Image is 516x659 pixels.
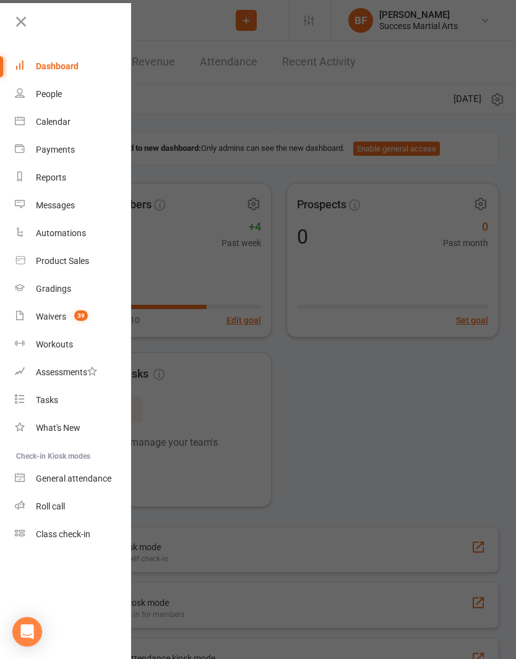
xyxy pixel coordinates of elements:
a: General attendance kiosk mode [15,465,132,493]
div: Roll call [36,501,65,511]
a: Reports [15,164,132,192]
span: 39 [74,310,88,321]
a: Messages [15,192,132,219]
div: Workouts [36,339,73,349]
div: Automations [36,228,86,238]
a: Gradings [15,275,132,303]
a: People [15,80,132,108]
div: Calendar [36,117,71,127]
div: Messages [36,200,75,210]
div: Dashboard [36,61,79,71]
div: Gradings [36,284,71,294]
a: Dashboard [15,53,132,80]
a: Waivers 39 [15,303,132,331]
a: Workouts [15,331,132,359]
div: People [36,89,62,99]
div: Payments [36,145,75,155]
div: Reports [36,172,66,182]
a: Calendar [15,108,132,136]
a: Payments [15,136,132,164]
a: Automations [15,219,132,247]
a: Tasks [15,386,132,414]
a: Roll call [15,493,132,521]
div: Tasks [36,395,58,405]
a: Product Sales [15,247,132,275]
div: Product Sales [36,256,89,266]
div: What's New [36,423,80,433]
a: Class kiosk mode [15,521,132,548]
a: Assessments [15,359,132,386]
div: Open Intercom Messenger [12,617,42,647]
div: Class check-in [36,529,90,539]
a: What's New [15,414,132,442]
div: General attendance [36,474,111,483]
div: Waivers [36,312,66,321]
div: Assessments [36,367,97,377]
